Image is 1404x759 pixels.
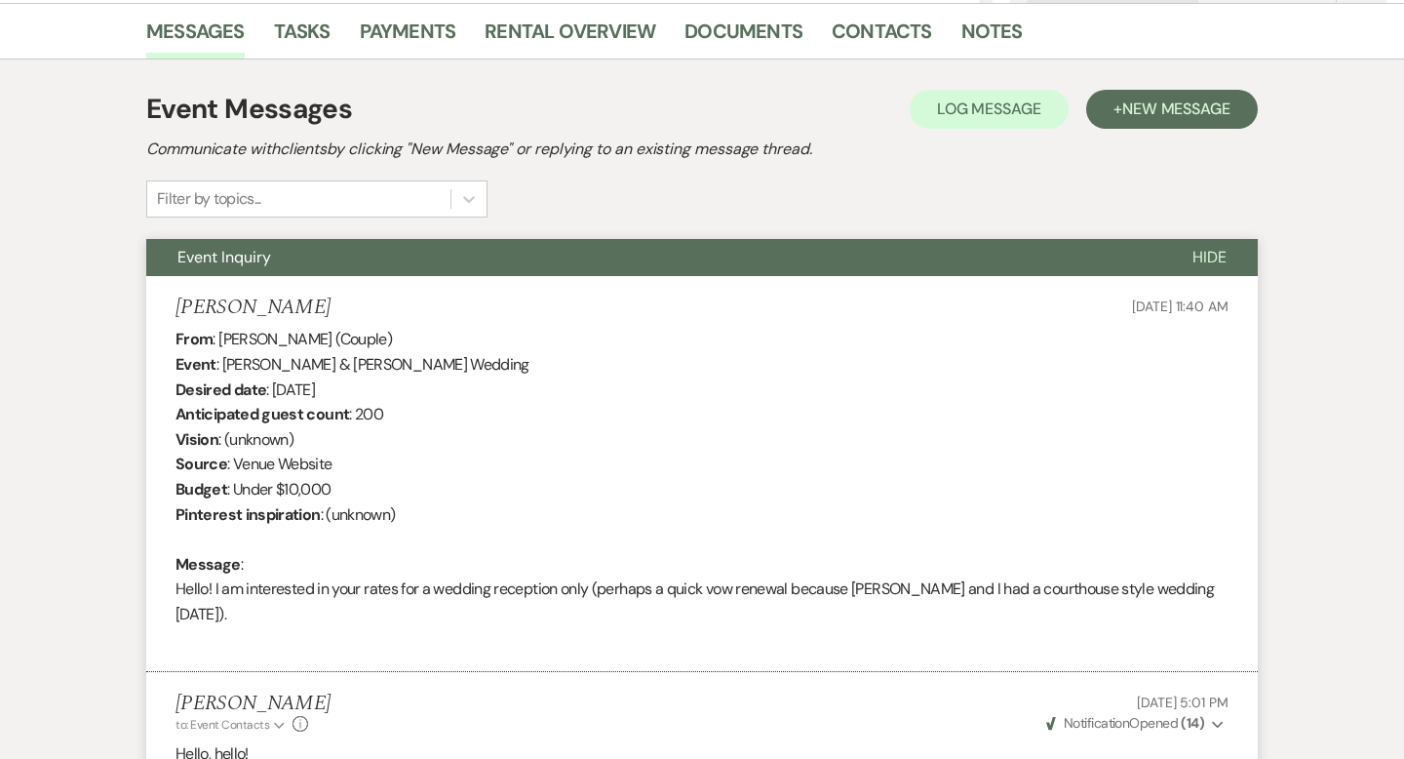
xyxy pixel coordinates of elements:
[157,187,261,211] div: Filter by topics...
[175,554,241,575] b: Message
[274,16,331,59] a: Tasks
[1046,714,1205,732] span: Opened
[832,16,932,59] a: Contacts
[175,329,213,349] b: From
[1132,298,1228,315] span: [DATE] 11:40 AM
[175,692,331,716] h5: [PERSON_NAME]
[937,99,1041,119] span: Log Message
[175,404,349,424] b: Anticipated guest count
[175,327,1228,652] div: : [PERSON_NAME] (Couple) : [PERSON_NAME] & [PERSON_NAME] Wedding : [DATE] : 200 : (unknown) : Ven...
[1137,694,1228,711] span: [DATE] 5:01 PM
[175,717,269,733] span: to: Event Contacts
[1086,90,1258,129] button: +New Message
[146,239,1161,276] button: Event Inquiry
[146,138,1258,161] h2: Communicate with clients by clicking "New Message" or replying to an existing message thread.
[1192,247,1227,267] span: Hide
[175,454,227,474] b: Source
[961,16,1023,59] a: Notes
[175,379,266,400] b: Desired date
[1064,714,1129,732] span: Notification
[177,247,271,267] span: Event Inquiry
[684,16,802,59] a: Documents
[1122,99,1230,119] span: New Message
[175,479,227,499] b: Budget
[175,354,216,375] b: Event
[485,16,655,59] a: Rental Overview
[910,90,1069,129] button: Log Message
[1043,713,1228,734] button: NotificationOpened (14)
[146,89,352,130] h1: Event Messages
[146,16,245,59] a: Messages
[175,716,288,734] button: to: Event Contacts
[1161,239,1258,276] button: Hide
[1181,714,1204,732] strong: ( 14 )
[360,16,456,59] a: Payments
[175,504,321,525] b: Pinterest inspiration
[175,296,331,320] h5: [PERSON_NAME]
[175,429,218,450] b: Vision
